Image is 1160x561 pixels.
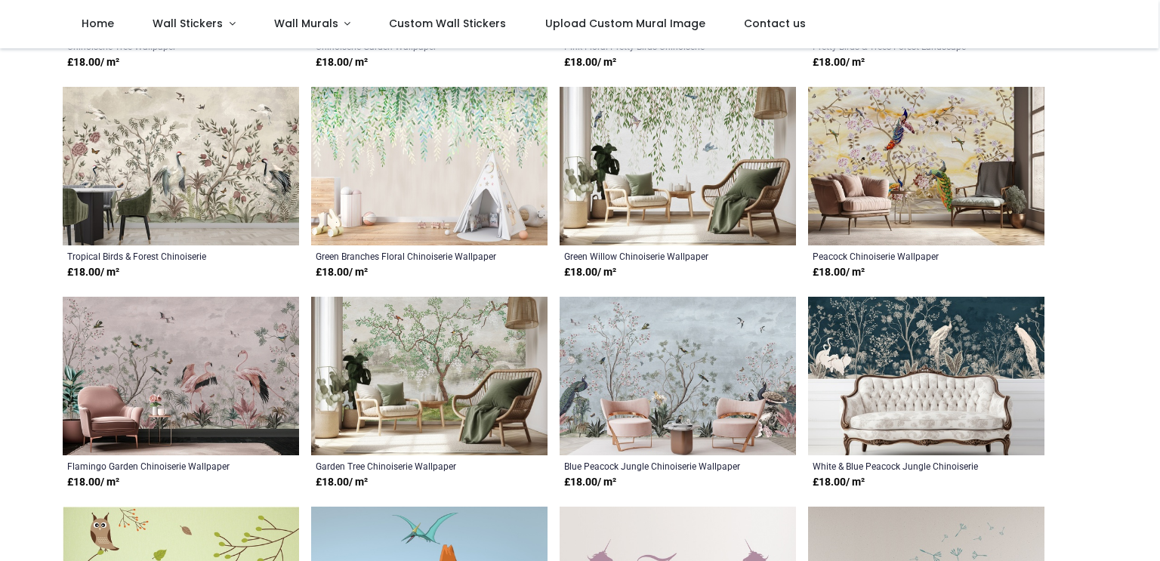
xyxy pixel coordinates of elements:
[564,460,746,472] a: Blue Peacock Jungle Chinoiserie Wallpaper
[564,250,746,262] a: Green Willow Chinoiserie Wallpaper
[316,475,368,490] strong: £ 18.00 / m²
[311,297,548,455] img: Garden Tree Chinoiserie Wall Mural Wallpaper
[813,55,865,70] strong: £ 18.00 / m²
[63,297,299,455] img: Flamingo Garden Chinoiserie Wall Mural Wallpaper
[564,55,616,70] strong: £ 18.00 / m²
[316,460,498,472] a: Garden Tree Chinoiserie Wallpaper
[316,55,368,70] strong: £ 18.00 / m²
[813,460,995,472] a: White & Blue Peacock Jungle Chinoiserie Wallpaper
[744,16,806,31] span: Contact us
[808,297,1044,455] img: White & Blue Peacock Jungle Chinoiserie Wall Mural Wallpaper
[564,475,616,490] strong: £ 18.00 / m²
[67,55,119,70] strong: £ 18.00 / m²
[82,16,114,31] span: Home
[813,250,995,262] a: Peacock Chinoiserie Wallpaper
[67,475,119,490] strong: £ 18.00 / m²
[316,250,498,262] a: Green Branches Floral Chinoiserie Wallpaper
[311,87,548,245] img: Green Branches Floral Chinoiserie Wall Mural Wallpaper
[67,265,119,280] strong: £ 18.00 / m²
[274,16,338,31] span: Wall Murals
[813,475,865,490] strong: £ 18.00 / m²
[316,265,368,280] strong: £ 18.00 / m²
[67,460,249,472] a: Flamingo Garden Chinoiserie Wallpaper
[560,87,796,245] img: Green Willow Chinoiserie Wall Mural Wallpaper
[389,16,506,31] span: Custom Wall Stickers
[808,87,1044,245] img: Peacock Chinoiserie Wall Mural Wallpaper
[564,265,616,280] strong: £ 18.00 / m²
[813,265,865,280] strong: £ 18.00 / m²
[545,16,705,31] span: Upload Custom Mural Image
[153,16,223,31] span: Wall Stickers
[63,87,299,245] img: Tropical Birds & Forest Chinoiserie Wall Mural Wallpaper
[560,297,796,455] img: Blue Peacock Jungle Chinoiserie Wall Mural Wallpaper
[67,250,249,262] a: Tropical Birds & Forest Chinoiserie Wallpaper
